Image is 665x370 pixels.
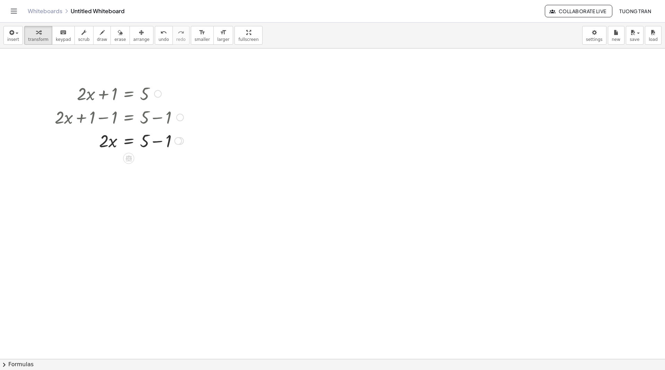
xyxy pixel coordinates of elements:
[78,37,90,42] span: scrub
[130,26,153,45] button: arrange
[178,28,184,37] i: redo
[645,26,662,45] button: load
[110,26,130,45] button: erase
[551,8,606,14] span: Collaborate Live
[545,5,612,17] button: Collaborate Live
[238,37,258,42] span: fullscreen
[24,26,52,45] button: transform
[160,28,167,37] i: undo
[619,8,651,14] span: tuong tran
[234,26,262,45] button: fullscreen
[220,28,227,37] i: format_size
[630,37,639,42] span: save
[608,26,624,45] button: new
[586,37,603,42] span: settings
[626,26,644,45] button: save
[195,37,210,42] span: smaller
[52,26,75,45] button: keyboardkeypad
[159,37,169,42] span: undo
[123,153,134,164] div: Apply the same math to both sides of the equation
[93,26,111,45] button: draw
[199,28,205,37] i: format_size
[614,5,657,17] button: tuong tran
[74,26,94,45] button: scrub
[56,37,71,42] span: keypad
[28,37,48,42] span: transform
[133,37,150,42] span: arrange
[176,37,186,42] span: redo
[649,37,658,42] span: load
[60,28,66,37] i: keyboard
[114,37,126,42] span: erase
[213,26,233,45] button: format_sizelarger
[97,37,107,42] span: draw
[217,37,229,42] span: larger
[172,26,189,45] button: redoredo
[3,26,23,45] button: insert
[155,26,173,45] button: undoundo
[582,26,606,45] button: settings
[28,8,62,15] a: Whiteboards
[191,26,214,45] button: format_sizesmaller
[8,6,19,17] button: Toggle navigation
[7,37,19,42] span: insert
[612,37,620,42] span: new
